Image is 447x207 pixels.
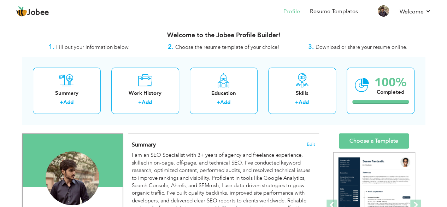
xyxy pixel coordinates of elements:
h3: Welcome to the Jobee Profile Builder! [22,32,425,39]
span: Summary [132,141,156,149]
div: Skills [274,90,330,97]
strong: 1. [49,42,54,51]
div: Completed [375,88,406,96]
a: Profile [283,7,300,16]
a: Choose a Template [339,133,409,149]
a: Add [299,99,309,106]
label: + [138,99,142,106]
div: 100% [375,77,406,88]
div: Work History [117,90,173,97]
img: Profile Img [378,5,389,17]
a: Add [142,99,152,106]
span: Choose the resume template of your choice! [175,44,280,51]
label: + [217,99,220,106]
a: Add [220,99,230,106]
strong: 3. [308,42,314,51]
span: Edit [307,142,315,147]
a: Add [63,99,73,106]
a: Jobee [16,6,49,17]
img: Muhammad Ramish [46,151,99,205]
div: Education [195,90,252,97]
a: Welcome [400,7,431,16]
label: + [60,99,63,106]
img: jobee.io [16,6,27,17]
strong: 2. [168,42,173,51]
span: Fill out your information below. [56,44,130,51]
div: Summary [39,90,95,97]
label: + [295,99,299,106]
span: Jobee [27,9,49,17]
span: Download or share your resume online. [316,44,407,51]
h4: Adding a summary is a quick and easy way to highlight your experience and interests. [132,141,315,148]
a: Resume Templates [310,7,358,16]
